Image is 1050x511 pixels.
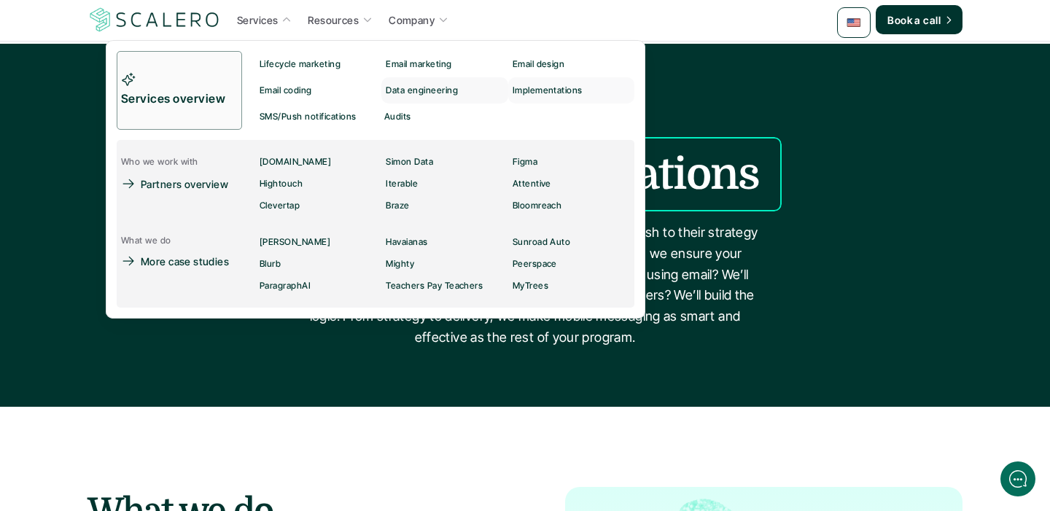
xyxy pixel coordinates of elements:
[384,112,411,122] p: Audits
[87,7,222,33] a: Scalero company logotype
[237,12,278,28] p: Services
[260,59,341,69] p: Lifecycle marketing
[389,12,435,28] p: Company
[255,253,381,275] a: Blurb
[255,151,381,173] a: [DOMAIN_NAME]
[122,417,184,426] span: We run on Gist
[386,259,414,269] p: Mighty
[508,77,634,104] a: Implementations
[255,275,381,297] a: ParagraphAI
[513,59,565,69] p: Email design
[513,200,562,211] p: Bloomreach
[141,254,229,269] p: More case studies
[513,85,583,95] p: Implementations
[381,151,507,173] a: Simon Data
[141,176,228,192] p: Partners overview
[513,179,551,189] p: Attentive
[255,104,380,130] a: SMS/Push notifications
[308,12,359,28] p: Resources
[508,275,634,297] a: MyTrees
[121,235,171,246] p: What we do
[513,259,557,269] p: Peerspace
[117,173,237,195] a: Partners overview
[94,202,175,214] span: New conversation
[22,71,270,94] h1: Hi! Welcome to [GEOGRAPHIC_DATA].
[508,151,634,173] a: Figma
[380,104,505,130] a: Audits
[255,51,381,77] a: Lifecycle marketing
[255,173,381,195] a: Hightouch
[887,12,941,28] p: Book a call
[260,112,357,122] p: SMS/Push notifications
[260,85,312,95] p: Email coding
[508,253,634,275] a: Peerspace
[117,250,242,272] a: More case studies
[386,157,433,167] p: Simon Data
[260,157,331,167] p: [DOMAIN_NAME]
[381,231,507,253] a: Havaianas
[23,193,269,222] button: New conversation
[255,195,381,217] a: Clevertap
[381,51,507,77] a: Email marketing
[260,259,281,269] p: Blurb
[513,157,537,167] p: Figma
[508,173,634,195] a: Attentive
[381,195,507,217] a: Braze
[381,275,507,297] a: Teachers Pay Teachers
[260,179,303,189] p: Hightouch
[386,200,409,211] p: Braze
[386,237,427,247] p: Havaianas
[260,281,311,291] p: ParagraphAI
[381,173,507,195] a: Iterable
[260,200,300,211] p: Clevertap
[513,237,571,247] p: Sunroad Auto
[381,253,507,275] a: Mighty
[1000,461,1035,496] iframe: gist-messenger-bubble-iframe
[121,90,229,109] p: Services overview
[508,51,634,77] a: Email design
[255,231,381,253] a: [PERSON_NAME]
[386,281,483,291] p: Teachers Pay Teachers
[117,51,242,130] a: Services overview
[386,179,418,189] p: Iterable
[260,237,330,247] p: [PERSON_NAME]
[508,231,634,253] a: Sunroad Auto
[386,85,458,95] p: Data engineering
[22,97,270,167] h2: Let us know if we can help with lifecycle marketing.
[386,59,451,69] p: Email marketing
[255,77,381,104] a: Email coding
[508,195,634,217] a: Bloomreach
[121,157,198,167] p: Who we work with
[381,77,507,104] a: Data engineering
[847,15,861,30] img: 🇺🇸
[87,6,222,34] img: Scalero company logotype
[876,5,962,34] a: Book a call
[513,281,548,291] p: MyTrees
